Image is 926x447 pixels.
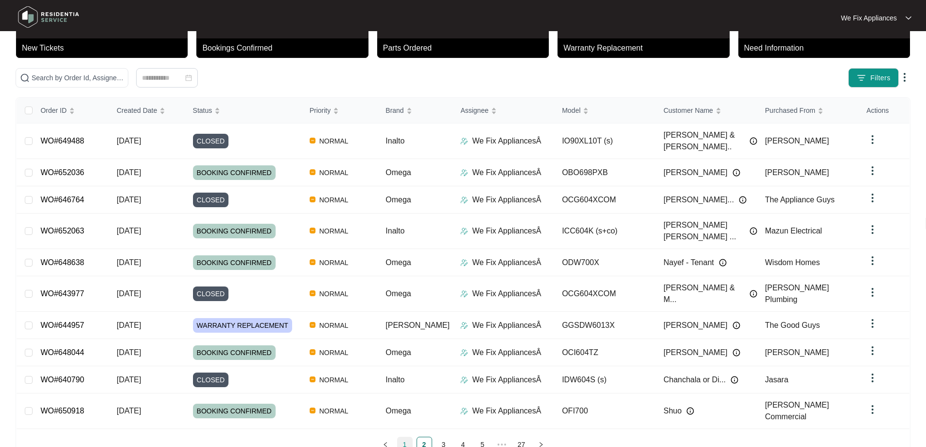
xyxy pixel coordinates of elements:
th: Created Date [109,98,185,124]
img: Assigner Icon [460,376,468,384]
span: CLOSED [193,286,229,301]
img: filter icon [856,73,866,83]
span: [DATE] [117,196,141,204]
img: Info icon [750,137,757,145]
p: We Fix Appliances [841,13,897,23]
img: dropdown arrow [867,192,878,204]
span: [DATE] [117,258,141,267]
span: Purchased From [765,105,815,116]
a: WO#652036 [40,168,84,177]
img: Assigner Icon [460,407,468,415]
th: Priority [302,98,378,124]
span: NORMAL [315,257,352,268]
a: WO#646764 [40,196,84,204]
span: Filters [870,73,891,83]
img: Info icon [733,349,740,357]
span: Omega [385,258,411,267]
span: [PERSON_NAME] & M... [664,282,745,305]
span: Jasara [765,375,788,384]
th: Order ID [33,98,109,124]
span: Brand [385,105,403,116]
th: Status [185,98,302,124]
img: Vercel Logo [310,259,315,265]
a: WO#652063 [40,227,84,235]
span: [PERSON_NAME] Plumbing [765,284,829,304]
td: OCG604XCOM [554,276,656,312]
span: [PERSON_NAME] & [PERSON_NAME].. [664,129,745,153]
span: NORMAL [315,320,352,331]
th: Customer Name [656,98,757,124]
span: [DATE] [117,227,141,235]
span: BOOKING CONFIRMED [193,224,276,238]
img: dropdown arrow [906,16,911,20]
p: We Fix AppliancesÂ [472,320,541,331]
span: Nayef - Tenant [664,257,714,268]
a: WO#648638 [40,258,84,267]
span: [DATE] [117,137,141,145]
img: Vercel Logo [310,197,315,202]
img: Assigner Icon [460,322,468,329]
img: search-icon [20,73,30,83]
td: OCI604TZ [554,339,656,366]
p: Need Information [744,42,910,54]
span: [DATE] [117,289,141,298]
p: We Fix AppliancesÂ [472,135,541,147]
img: dropdown arrow [867,372,878,384]
span: NORMAL [315,405,352,417]
span: The Appliance Guys [765,196,835,204]
p: Warranty Replacement [563,42,729,54]
img: Assigner Icon [460,259,468,267]
img: Info icon [739,196,747,204]
img: Assigner Icon [460,290,468,298]
span: [PERSON_NAME] [385,321,450,329]
td: OFI700 [554,393,656,429]
span: [PERSON_NAME] [664,167,728,179]
img: Assigner Icon [460,196,468,204]
p: We Fix AppliancesÂ [472,225,541,237]
span: [DATE] [117,348,141,357]
p: We Fix AppliancesÂ [472,347,541,358]
img: Vercel Logo [310,169,315,175]
img: dropdown arrow [867,345,878,357]
span: Inalto [385,375,404,384]
span: Assignee [460,105,489,116]
span: Omega [385,348,411,357]
span: Inalto [385,137,404,145]
img: Assigner Icon [460,227,468,235]
img: Info icon [686,407,694,415]
span: [DATE] [117,407,141,415]
span: Omega [385,407,411,415]
span: Priority [310,105,331,116]
a: WO#640790 [40,375,84,384]
a: WO#650918 [40,407,84,415]
img: Info icon [750,290,757,298]
p: We Fix AppliancesÂ [472,257,541,268]
img: dropdown arrow [867,134,878,145]
span: [PERSON_NAME] [765,168,829,177]
img: Info icon [719,259,727,267]
span: [PERSON_NAME] [765,348,829,357]
td: OBO698PXB [554,159,656,186]
span: Shuo [664,405,681,417]
img: Vercel Logo [310,349,315,355]
span: [DATE] [117,321,141,329]
span: BOOKING CONFIRMED [193,165,276,180]
td: ICC604K (s+co) [554,214,656,249]
span: Wisdom Homes [765,258,820,267]
span: Model [562,105,580,116]
img: dropdown arrow [867,165,878,177]
span: Omega [385,168,411,177]
img: dropdown arrow [867,318,878,329]
p: We Fix AppliancesÂ [472,374,541,386]
span: [DATE] [117,375,141,384]
span: Mazun Electrical [765,227,822,235]
span: CLOSED [193,193,229,207]
p: Parts Ordered [383,42,549,54]
span: NORMAL [315,288,352,300]
span: [PERSON_NAME] [PERSON_NAME] ... [664,219,745,243]
img: dropdown arrow [899,72,910,83]
span: NORMAL [315,225,352,237]
img: Info icon [750,227,757,235]
img: residentia service logo [15,2,83,32]
p: We Fix AppliancesÂ [472,405,541,417]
